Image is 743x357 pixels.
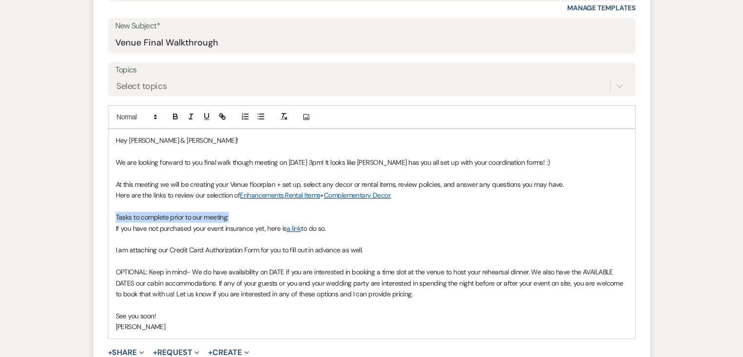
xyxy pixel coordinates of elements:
a: Enhancements [240,191,283,200]
span: + [208,349,212,357]
a: a link [286,224,301,233]
a: Manage Templates [567,3,636,12]
span: , [284,191,285,200]
span: + [320,191,323,200]
span: + [108,349,112,357]
span: OPTIONAL: Keep in mind- We do have availability on DATE if you are interested in booking a time s... [116,268,625,298]
span: + [153,349,157,357]
span: [PERSON_NAME] [116,322,166,331]
span: See you soon! [116,312,156,320]
label: Topics [115,63,628,77]
span: Here are the links to review our selection of [116,191,240,200]
a: Rental Items [285,191,320,200]
span: Hey [PERSON_NAME] & [PERSON_NAME]! [116,136,238,145]
p: Tasks to complete prior to our meeting: [116,212,628,223]
button: Request [153,349,199,357]
span: I am attaching our Credit Card Authorization Form for you to fill out in advance as well. [116,245,363,254]
label: New Subject* [115,19,628,33]
div: Select topics [116,80,167,93]
button: Create [208,349,249,357]
a: Complementary Decor. [324,191,391,200]
span: We are looking forward to you final walk though meeting on [DATE] 3pm! It looks like [PERSON_NAME... [116,158,550,167]
span: to do so. [301,224,326,233]
button: Share [108,349,145,357]
span: If you have not purchased your event insurance yet, here is [116,224,287,233]
span: At this meeting we will be creating your Venue floorplan + set up, select any decor or rental ite... [116,180,564,189]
